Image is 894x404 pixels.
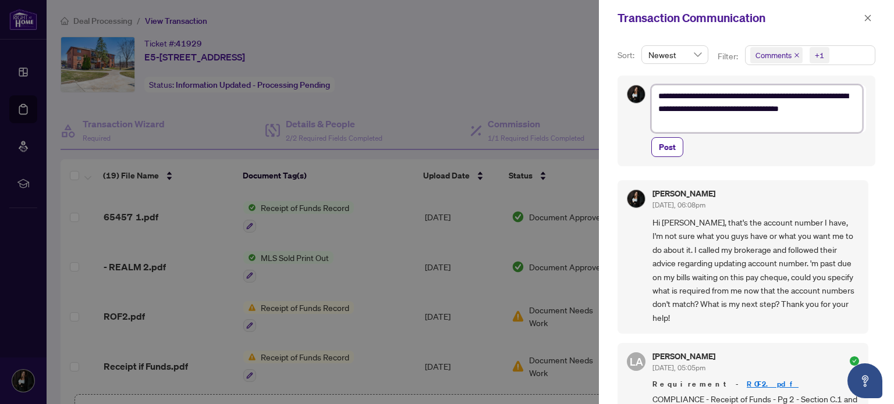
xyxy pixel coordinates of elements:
span: close [794,52,800,58]
button: Open asap [847,363,882,398]
span: Post [659,138,676,156]
span: check-circle [850,356,859,366]
span: Comments [755,49,792,61]
p: Sort: [618,49,637,62]
span: LA [630,353,643,370]
a: ROF2.pdf [747,379,799,389]
span: Hi [PERSON_NAME], that's the account number I have, I'm not sure what you guys have or what you w... [652,216,859,324]
span: Comments [750,47,803,63]
span: close [864,14,872,22]
span: [DATE], 05:05pm [652,363,705,372]
h5: [PERSON_NAME] [652,190,715,198]
h5: [PERSON_NAME] [652,352,715,360]
span: [DATE], 06:08pm [652,201,705,209]
img: Profile Icon [627,190,645,208]
p: Filter: [718,50,740,63]
img: Profile Icon [627,85,645,103]
div: Transaction Communication [618,9,860,27]
span: Requirement - [652,378,859,390]
span: Newest [648,46,701,63]
button: Post [651,137,683,157]
div: +1 [815,49,824,61]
